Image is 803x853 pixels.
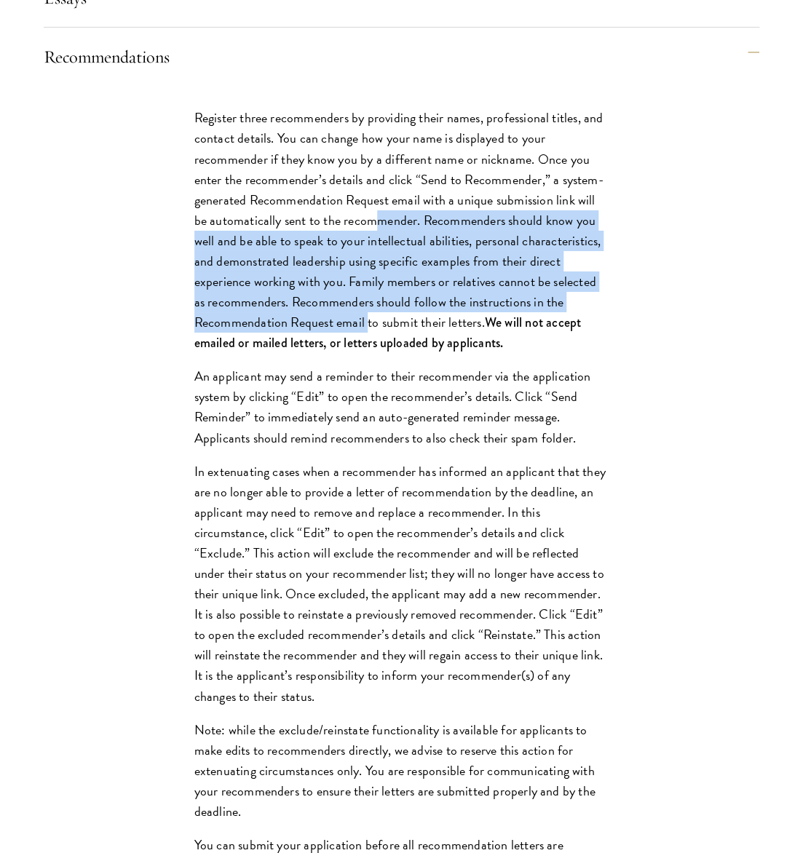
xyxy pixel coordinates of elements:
p: In extenuating cases when a recommender has informed an applicant that they are no longer able to... [194,461,609,707]
p: Register three recommenders by providing their names, professional titles, and contact details. Y... [194,108,609,353]
p: An applicant may send a reminder to their recommender via the application system by clicking “Edi... [194,366,609,448]
strong: We will not accept emailed or mailed letters, or letters uploaded by applicants. [194,313,582,352]
button: Recommendations [44,39,759,74]
p: Note: while the exclude/reinstate functionality is available for applicants to make edits to reco... [194,720,609,822]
